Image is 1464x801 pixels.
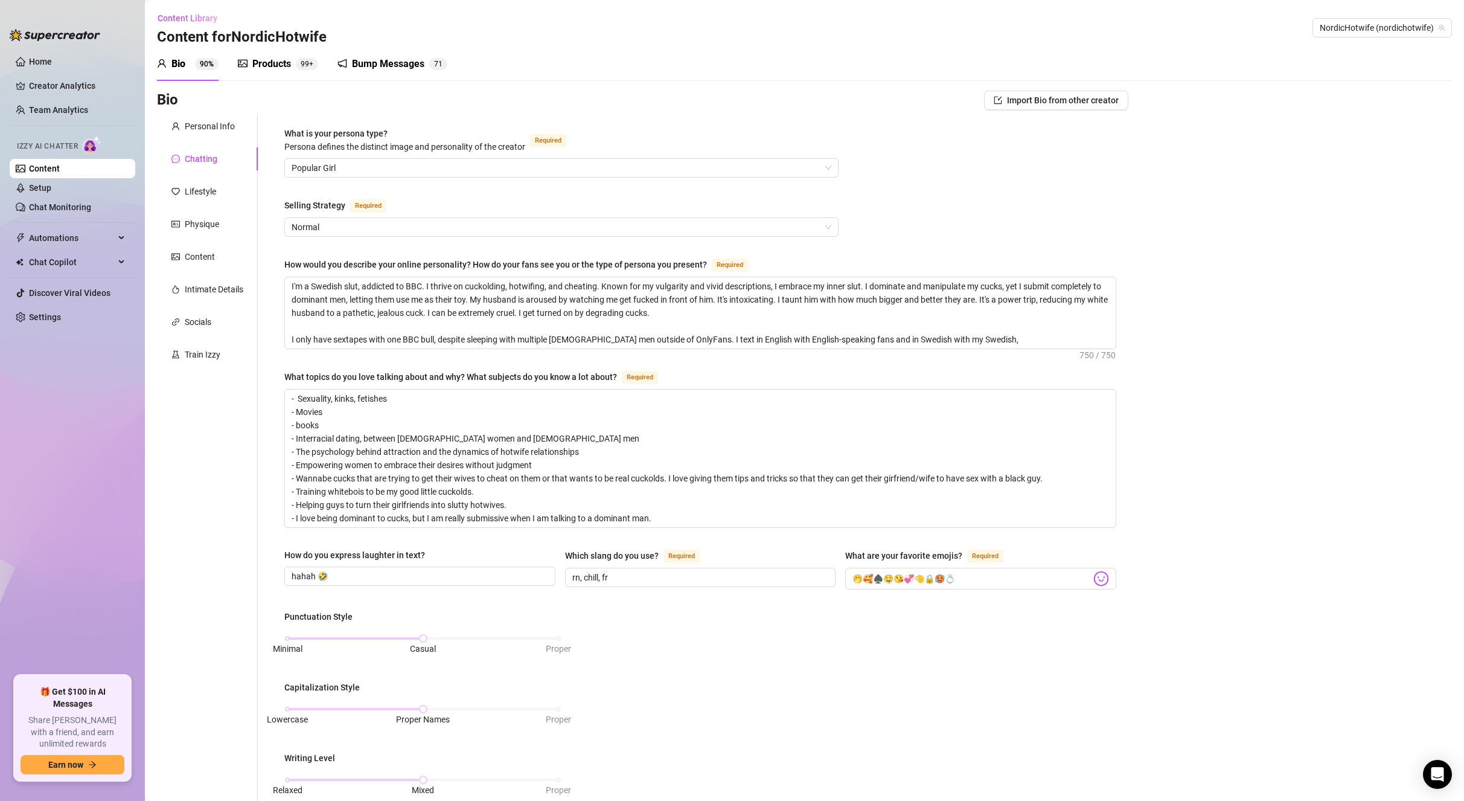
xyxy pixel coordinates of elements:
[712,259,748,272] span: Required
[284,370,671,384] label: What topics do you love talking about and why? What subjects do you know a lot about?
[292,570,546,583] input: How do you express laughter in text?
[967,550,1003,563] span: Required
[29,288,110,298] a: Discover Viral Videos
[845,549,962,562] div: What are your favorite emojis?
[396,715,450,724] span: Proper Names
[1093,571,1109,587] img: svg%3e
[285,277,1116,349] textarea: How would you describe your online personality? How do your fans see you or the type of persona y...
[21,715,124,750] span: Share [PERSON_NAME] with a friend, and earn unlimited rewards
[565,548,713,563] label: Which slang do you use?
[350,199,386,213] span: Required
[284,142,525,152] span: Persona defines the distinct image and personality of the creator
[530,134,566,147] span: Required
[21,755,124,774] button: Earn nowarrow-right
[10,29,100,41] img: logo-BBDzfeDw.svg
[273,644,302,654] span: Minimal
[157,28,327,47] h3: Content for NordicHotwife
[1438,24,1445,31] span: team
[292,159,831,177] span: Popular Girl
[195,58,219,70] sup: 90%
[185,250,215,263] div: Content
[284,258,707,271] div: How would you describe your online personality? How do your fans see you or the type of persona y...
[157,91,178,110] h3: Bio
[284,548,433,562] label: How do you express laughter in text?
[171,350,180,359] span: experiment
[29,228,115,248] span: Automations
[622,371,658,384] span: Required
[1423,760,1452,789] div: Open Intercom Messenger
[157,8,227,28] button: Content Library
[185,185,216,198] div: Lifestyle
[29,202,91,212] a: Chat Monitoring
[572,571,826,584] input: Which slang do you use?
[171,155,180,163] span: message
[994,96,1002,105] span: import
[284,129,525,152] span: What is your persona type?
[352,57,424,71] div: Bump Messages
[412,785,434,795] span: Mixed
[252,57,291,71] div: Products
[434,60,438,68] span: 7
[171,253,180,261] span: picture
[88,761,97,769] span: arrow-right
[284,751,344,765] label: Writing Level
[83,136,101,153] img: AI Chatter
[285,390,1116,527] textarea: What topics do you love talking about and why? What subjects do you know a lot about?
[284,751,335,765] div: Writing Level
[546,715,571,724] span: Proper
[48,760,83,770] span: Earn now
[1320,19,1445,37] span: NordicHotwife (nordichotwife)
[21,686,124,710] span: 🎁 Get $100 in AI Messages
[185,283,243,296] div: Intimate Details
[157,59,167,68] span: user
[185,315,211,329] div: Socials
[284,198,400,213] label: Selling Strategy
[17,141,78,152] span: Izzy AI Chatter
[284,548,425,562] div: How do you express laughter in text?
[845,548,1017,563] label: What are your favorite emojis?
[663,550,700,563] span: Required
[171,220,180,228] span: idcard
[284,199,345,212] div: Selling Strategy
[171,285,180,294] span: fire
[1007,95,1119,105] span: Import Bio from other creator
[29,57,52,66] a: Home
[171,318,180,326] span: link
[185,120,235,133] div: Personal Info
[158,13,217,23] span: Content Library
[565,549,659,562] div: Which slang do you use?
[284,681,368,694] label: Capitalization Style
[546,644,571,654] span: Proper
[29,105,88,115] a: Team Analytics
[238,59,248,68] span: picture
[546,785,571,795] span: Proper
[185,152,217,166] div: Chatting
[284,681,360,694] div: Capitalization Style
[284,257,761,272] label: How would you describe your online personality? How do your fans see you or the type of persona y...
[29,164,60,173] a: Content
[284,610,361,623] label: Punctuation Style
[29,312,61,322] a: Settings
[429,58,447,70] sup: 71
[29,183,51,193] a: Setup
[292,218,831,236] span: Normal
[29,253,115,272] span: Chat Copilot
[267,715,308,724] span: Lowercase
[29,76,126,95] a: Creator Analytics
[185,217,219,231] div: Physique
[171,57,185,71] div: Bio
[410,644,436,654] span: Casual
[185,348,220,361] div: Train Izzy
[438,60,443,68] span: 1
[171,122,180,130] span: user
[296,58,318,70] sup: 101
[284,610,353,623] div: Punctuation Style
[984,91,1128,110] button: Import Bio from other creator
[16,233,25,243] span: thunderbolt
[284,370,617,384] div: What topics do you love talking about and why? What subjects do you know a lot about?
[171,187,180,196] span: heart
[273,785,302,795] span: Relaxed
[852,571,1091,587] input: What are your favorite emojis?
[337,59,347,68] span: notification
[16,258,24,266] img: Chat Copilot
